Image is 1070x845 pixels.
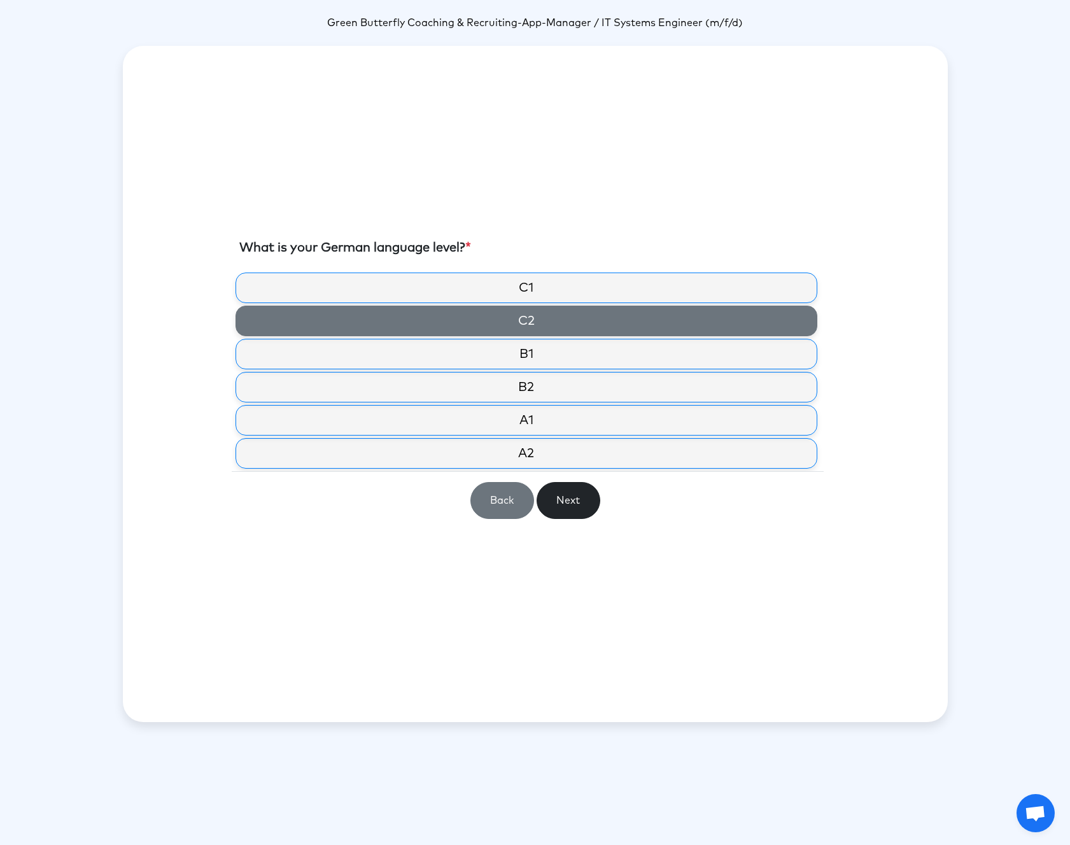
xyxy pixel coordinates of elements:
[236,372,817,402] label: B2
[236,405,817,436] label: A1
[236,438,817,469] label: A2
[236,273,817,303] label: C1
[123,15,948,31] p: -
[236,306,817,336] label: C2
[327,18,517,28] span: Green Butterfly Coaching & Recruiting
[470,482,534,519] button: Back
[239,238,471,257] label: What is your German language level?
[522,18,743,28] span: App-Manager / IT Systems Engineer (m/f/d)
[1017,794,1055,832] a: Open chat
[236,339,817,369] label: B1
[537,482,600,519] button: Next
